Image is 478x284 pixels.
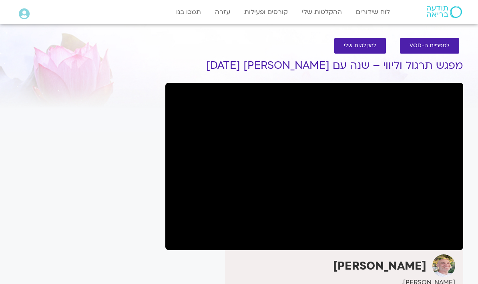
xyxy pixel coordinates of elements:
img: רון אלון [432,254,455,277]
a: להקלטות שלי [334,38,386,54]
a: לוח שידורים [352,4,394,20]
a: קורסים ופעילות [240,4,292,20]
a: לספריית ה-VOD [400,38,459,54]
strong: [PERSON_NAME] [333,258,426,274]
a: עזרה [211,4,234,20]
span: להקלטות שלי [344,43,376,49]
a: ההקלטות שלי [298,4,346,20]
img: תודעה בריאה [427,6,462,18]
h1: מפגש תרגול וליווי – שנה עם [PERSON_NAME] [DATE] [165,60,463,72]
span: לספריית ה-VOD [410,43,450,49]
a: תמכו בנו [172,4,205,20]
